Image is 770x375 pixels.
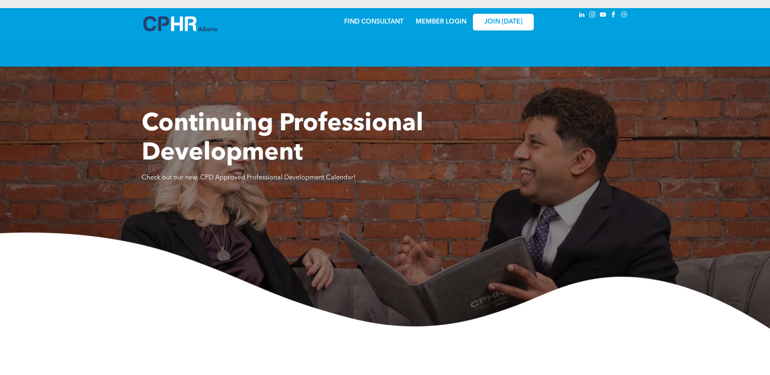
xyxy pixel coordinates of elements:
span: Check out our new, CPD Approved Professional Development Calendar! [142,175,356,181]
span: Continuing Professional Development [142,112,423,166]
a: Social network [620,10,629,21]
span: JOIN [DATE] [484,18,522,26]
a: JOIN [DATE] [473,14,534,30]
a: youtube [599,10,608,21]
a: linkedin [578,10,587,21]
a: facebook [609,10,618,21]
img: A blue and white logo for cp alberta [143,16,217,31]
a: MEMBER LOGIN [416,19,466,25]
a: FIND CONSULTANT [344,19,403,25]
a: instagram [588,10,597,21]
